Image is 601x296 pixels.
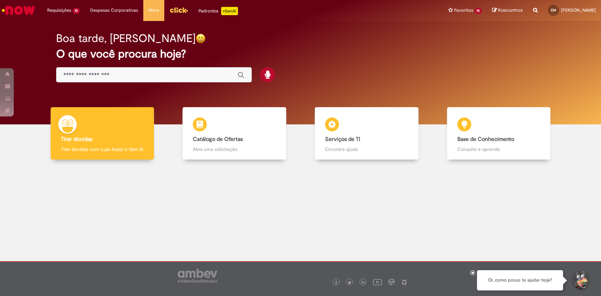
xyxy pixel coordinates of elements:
[325,136,360,143] b: Serviços de TI
[373,277,382,286] img: logo_footer_youtube.png
[475,8,482,14] span: 10
[325,146,408,153] p: Encontre ajuda
[56,48,545,60] h2: O que você procura hoje?
[36,107,168,160] a: Tirar dúvidas Tirar dúvidas com Lupi Assist e Gen Ai
[196,33,206,43] img: happy-face.png
[348,281,351,284] img: logo_footer_twitter.png
[193,146,276,153] p: Abra uma solicitação
[334,281,338,284] img: logo_footer_facebook.png
[61,146,144,153] p: Tirar dúvidas com Lupi Assist e Gen Ai
[492,7,523,14] a: Rascunhos
[457,136,514,143] b: Base de Conhecimento
[168,107,301,160] a: Catálogo de Ofertas Abra uma solicitação
[457,146,540,153] p: Consulte e aprenda
[570,270,591,291] button: Iniciar Conversa de Suporte
[56,32,196,44] h2: Boa tarde, [PERSON_NAME]
[47,7,71,14] span: Requisições
[561,7,596,13] span: [PERSON_NAME]
[477,270,563,290] div: Oi, como posso te ajudar hoje?
[73,8,80,14] span: 10
[301,107,433,160] a: Serviços de TI Encontre ajuda
[193,136,243,143] b: Catálogo de Ofertas
[221,7,238,15] p: +GenAi
[90,7,138,14] span: Despesas Corporativas
[198,7,238,15] div: Padroniza
[401,279,407,285] img: logo_footer_naosei.png
[498,7,523,13] span: Rascunhos
[61,136,92,143] b: Tirar dúvidas
[178,269,217,283] img: logo_footer_ambev_rotulo_gray.png
[1,3,36,17] img: ServiceNow
[148,7,159,14] span: More
[454,7,473,14] span: Favoritos
[169,5,188,15] img: click_logo_yellow_360x200.png
[362,280,365,285] img: logo_footer_linkedin.png
[388,279,395,285] img: logo_footer_workplace.png
[551,8,556,12] span: EM
[433,107,565,160] a: Base de Conhecimento Consulte e aprenda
